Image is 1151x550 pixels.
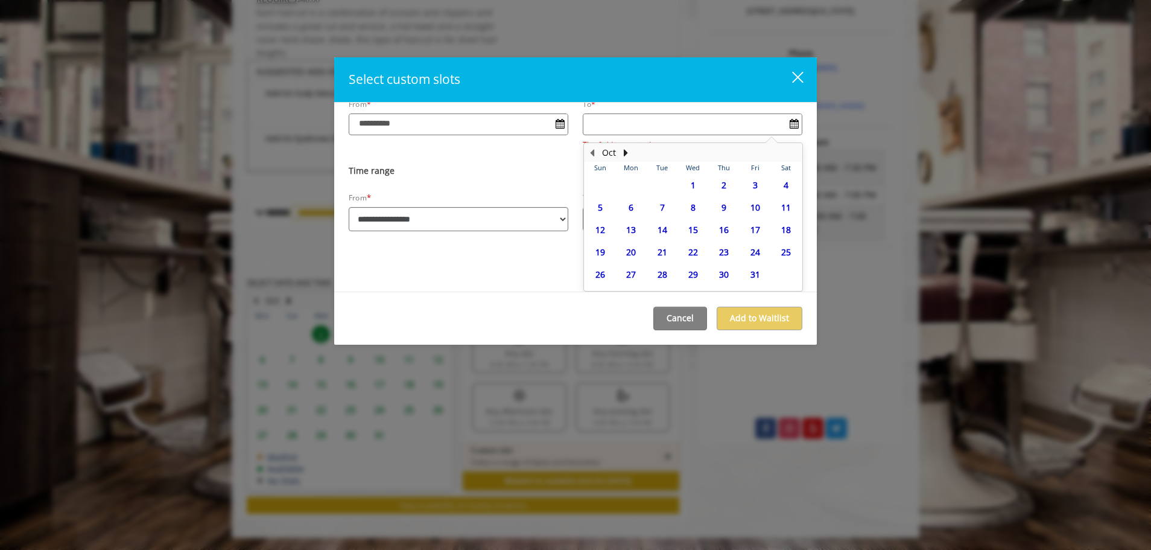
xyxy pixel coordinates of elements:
[677,174,708,196] td: Select day1
[583,100,596,109] label: To
[349,193,367,203] label: From
[583,114,802,133] input: Date input field
[349,71,460,88] span: Select custom slots
[585,219,615,241] td: Select day12
[349,100,371,109] label: From
[740,219,770,241] td: Select day17
[709,219,740,241] td: Select day16
[552,114,568,135] button: Open Calendar
[585,162,615,174] th: Sun
[709,241,740,263] td: Select day23
[740,241,770,263] td: Select day24
[622,221,640,238] span: 13
[746,176,764,194] span: 3
[653,266,671,283] span: 28
[602,146,616,159] button: Oct
[715,243,733,261] span: 23
[615,196,646,219] td: Select day6
[777,199,795,216] span: 11
[746,266,764,283] span: 31
[677,263,708,286] td: Select day29
[771,241,802,263] td: Select day25
[622,266,640,283] span: 27
[677,219,708,241] td: Select day15
[746,221,764,238] span: 17
[647,263,677,286] td: Select day28
[771,196,802,219] td: Select day11
[709,196,740,219] td: Select day9
[777,243,795,261] span: 25
[653,307,707,330] button: Cancel
[684,266,702,283] span: 29
[786,114,802,135] button: Open Calendar
[746,199,764,216] span: 10
[622,199,640,216] span: 6
[740,174,770,196] td: Select day3
[715,266,733,283] span: 30
[587,146,597,159] button: Previous Month
[653,243,671,261] span: 21
[653,221,671,238] span: 14
[615,219,646,241] td: Select day13
[349,114,568,133] input: Date input field
[778,71,802,89] button: close dialog
[684,176,702,194] span: 1
[677,196,708,219] td: Select day8
[777,221,795,238] span: 18
[591,266,609,283] span: 26
[715,176,733,194] span: 2
[746,243,764,261] span: 24
[585,196,615,219] td: Select day5
[684,221,702,238] span: 15
[621,146,630,159] button: Next Month
[740,196,770,219] td: Select day10
[647,196,677,219] td: Select day7
[684,199,702,216] span: 8
[349,165,802,177] p: Time range
[647,241,677,263] td: Select day21
[709,162,740,174] th: Thu
[771,219,802,241] td: Select day18
[615,263,646,286] td: Select day27
[684,243,702,261] span: 22
[715,221,733,238] span: 16
[583,139,802,150] div: This field is required
[740,263,770,286] td: Select day31
[585,263,615,286] td: Select day26
[585,241,615,263] td: Select day19
[591,221,609,238] span: 12
[615,162,646,174] th: Mon
[777,176,795,194] span: 4
[717,307,802,330] button: Add to Waitlist
[615,241,646,263] td: Select day20
[622,243,640,261] span: 20
[771,174,802,196] td: Select day4
[583,193,591,203] label: To
[647,162,677,174] th: Tue
[591,243,609,261] span: 19
[653,199,671,216] span: 7
[677,162,708,174] th: Wed
[771,162,802,174] th: Sat
[709,263,740,286] td: Select day30
[647,219,677,241] td: Select day14
[677,241,708,263] td: Select day22
[715,199,733,216] span: 9
[709,174,740,196] td: Select day2
[740,162,770,174] th: Fri
[591,199,609,216] span: 5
